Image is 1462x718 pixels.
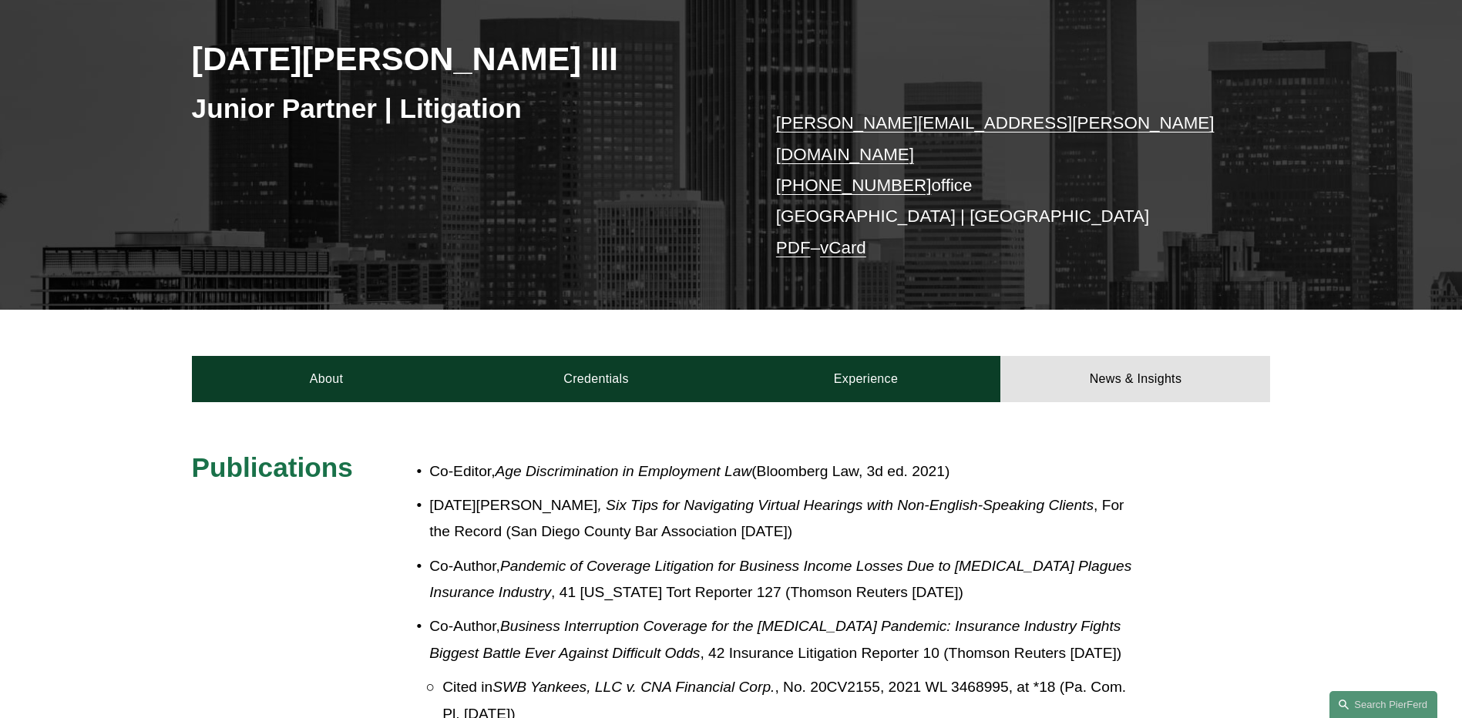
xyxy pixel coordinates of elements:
a: Credentials [462,356,731,402]
a: vCard [820,238,866,257]
h3: Junior Partner | Litigation [192,92,731,126]
em: SWB Yankees, LLC v. CNA Financial Corp. [492,679,775,695]
em: Business Interruption Coverage for the [MEDICAL_DATA] Pandemic: Insurance Industry Fights Biggest... [429,618,1125,661]
em: , Six Tips for Navigating Virtual Hearings with Non-English-Speaking Clients [597,497,1094,513]
a: News & Insights [1000,356,1270,402]
p: [DATE][PERSON_NAME] , For the Record (San Diego County Bar Association [DATE]) [429,492,1135,545]
p: Co-Editor, (Bloomberg Law, 3d ed. 2021) [429,458,1135,485]
a: About [192,356,462,402]
p: Co-Author, , 42 Insurance Litigation Reporter 10 (Thomson Reuters [DATE]) [429,613,1135,666]
em: Age Discrimination in Employment Law [496,463,752,479]
a: PDF [776,238,811,257]
p: office [GEOGRAPHIC_DATA] | [GEOGRAPHIC_DATA] – [776,108,1225,263]
em: Pandemic of Coverage Litigation for Business Income Losses Due to [MEDICAL_DATA] Plagues Insuranc... [429,558,1136,601]
span: Publications [192,452,353,482]
p: Co-Author, , 41 [US_STATE] Tort Reporter 127 (Thomson Reuters [DATE]) [429,553,1135,606]
a: [PHONE_NUMBER] [776,176,932,195]
a: [PERSON_NAME][EMAIL_ADDRESS][PERSON_NAME][DOMAIN_NAME] [776,113,1215,163]
h2: [DATE][PERSON_NAME] III [192,39,731,79]
a: Search this site [1329,691,1437,718]
a: Experience [731,356,1001,402]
